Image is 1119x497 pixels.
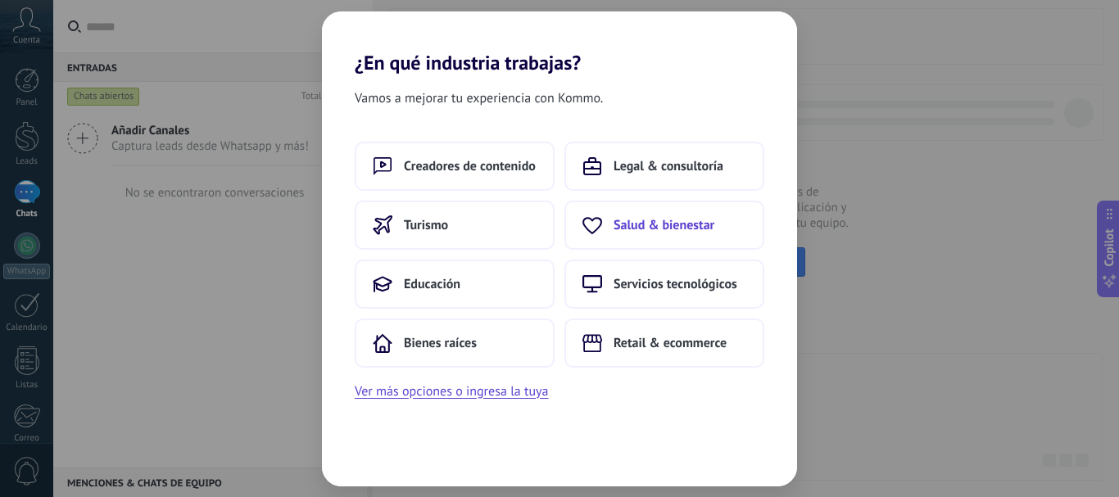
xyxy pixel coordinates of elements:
[564,201,764,250] button: Salud & bienestar
[355,201,555,250] button: Turismo
[614,217,714,233] span: Salud & bienestar
[564,260,764,309] button: Servicios tecnológicos
[404,276,460,292] span: Educación
[355,142,555,191] button: Creadores de contenido
[355,88,603,109] span: Vamos a mejorar tu experiencia con Kommo.
[404,158,536,174] span: Creadores de contenido
[404,335,477,351] span: Bienes raíces
[614,276,737,292] span: Servicios tecnológicos
[564,319,764,368] button: Retail & ecommerce
[355,381,548,402] button: Ver más opciones o ingresa la tuya
[614,158,723,174] span: Legal & consultoría
[404,217,448,233] span: Turismo
[355,319,555,368] button: Bienes raíces
[355,260,555,309] button: Educación
[322,11,797,75] h2: ¿En qué industria trabajas?
[614,335,727,351] span: Retail & ecommerce
[564,142,764,191] button: Legal & consultoría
